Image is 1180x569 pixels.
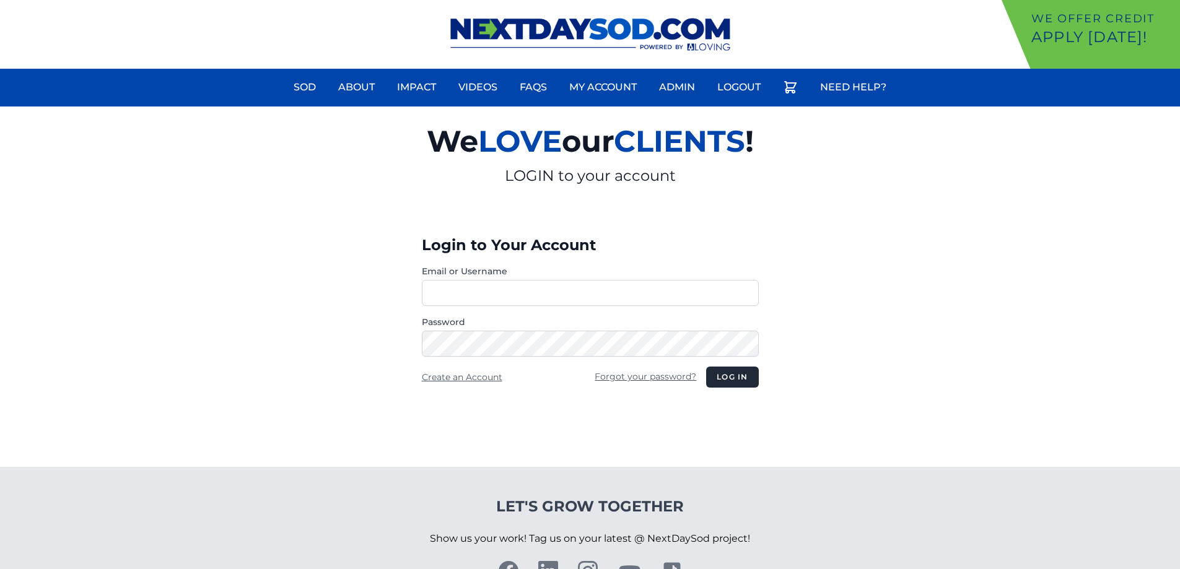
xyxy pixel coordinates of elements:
a: Forgot your password? [595,371,696,382]
span: CLIENTS [614,123,745,159]
a: Admin [652,72,702,102]
a: About [331,72,382,102]
a: Videos [451,72,505,102]
button: Log in [706,367,758,388]
span: LOVE [478,123,562,159]
p: We offer Credit [1031,10,1175,27]
a: My Account [562,72,644,102]
a: Impact [390,72,444,102]
label: Email or Username [422,265,759,277]
label: Password [422,316,759,328]
a: Create an Account [422,371,502,383]
p: Show us your work! Tag us on your latest @ NextDaySod project! [430,516,750,561]
a: Logout [710,72,768,102]
h3: Login to Your Account [422,235,759,255]
a: Need Help? [813,72,894,102]
h4: Let's Grow Together [430,497,750,516]
a: Sod [286,72,323,102]
a: FAQs [512,72,554,102]
p: LOGIN to your account [283,166,898,186]
h2: We our ! [283,116,898,166]
p: Apply [DATE]! [1031,27,1175,47]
